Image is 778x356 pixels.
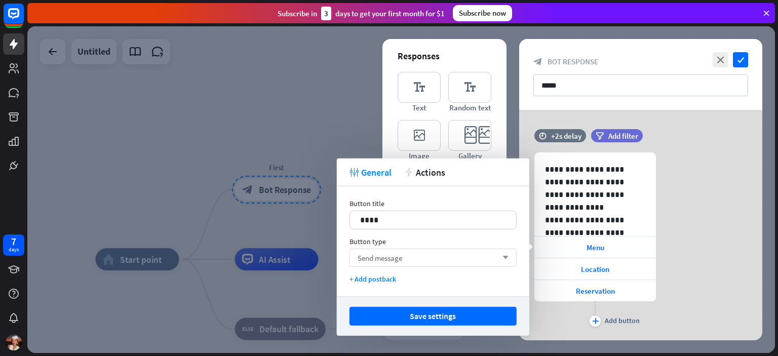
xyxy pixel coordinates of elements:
[596,132,604,140] i: filter
[11,237,16,246] div: 7
[497,255,509,261] i: arrow_down
[358,253,402,262] span: Send message
[587,243,604,252] span: Menu
[581,264,609,274] span: Location
[278,7,445,20] div: Subscribe in days to get your first month for $1
[733,52,748,67] i: check
[9,246,19,253] div: days
[349,237,517,246] div: Button type
[605,316,640,325] div: Add button
[404,168,413,177] i: action
[576,286,615,296] span: Reservation
[349,307,517,326] button: Save settings
[3,234,24,256] a: 7 days
[608,131,638,141] span: Add filter
[539,132,547,139] i: time
[8,4,38,34] button: Open LiveChat chat widget
[416,166,445,178] span: Actions
[551,131,581,141] div: +2s delay
[713,52,728,67] i: close
[349,168,359,177] i: tweak
[321,7,331,20] div: 3
[453,5,512,21] div: Subscribe now
[592,318,599,324] i: plus
[361,166,392,178] span: General
[548,57,598,66] span: Bot Response
[349,274,517,284] div: + Add postback
[349,199,517,208] div: Button title
[533,57,542,66] i: block_bot_response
